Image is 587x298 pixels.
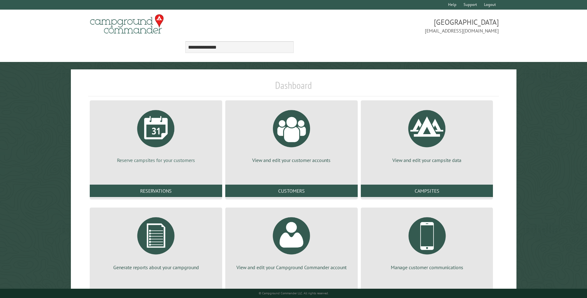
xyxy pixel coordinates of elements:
[361,185,493,197] a: Campsites
[225,185,358,197] a: Customers
[294,17,499,34] span: [GEOGRAPHIC_DATA] [EMAIL_ADDRESS][DOMAIN_NAME]
[97,105,215,164] a: Reserve campsites for your customers
[90,185,222,197] a: Reservations
[368,105,486,164] a: View and edit your campsite data
[233,264,350,271] p: View and edit your Campground Commander account
[88,12,166,36] img: Campground Commander
[97,264,215,271] p: Generate reports about your campground
[259,291,329,295] small: © Campground Commander LLC. All rights reserved.
[97,213,215,271] a: Generate reports about your campground
[88,79,499,96] h1: Dashboard
[233,157,350,164] p: View and edit your customer accounts
[368,264,486,271] p: Manage customer communications
[368,157,486,164] p: View and edit your campsite data
[97,157,215,164] p: Reserve campsites for your customers
[233,105,350,164] a: View and edit your customer accounts
[233,213,350,271] a: View and edit your Campground Commander account
[368,213,486,271] a: Manage customer communications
